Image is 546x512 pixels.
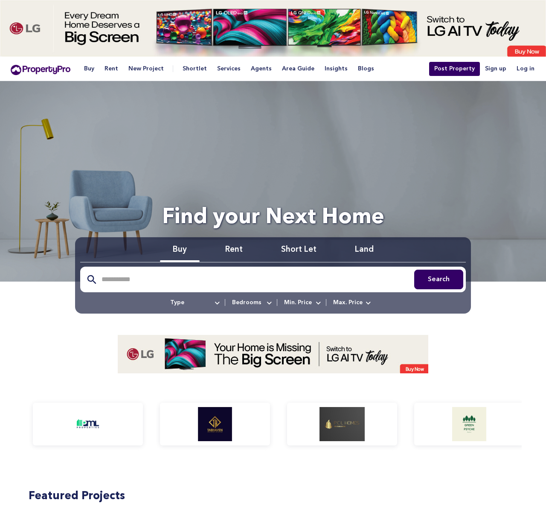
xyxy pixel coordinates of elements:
span: Min. Price [284,300,312,305]
span: Min. Price [281,297,323,308]
span: Bedrooms [229,297,274,308]
a: Log in [511,62,540,76]
img: Green Psyche [414,403,524,445]
span: Type [170,300,184,305]
a: Blogs [353,62,379,76]
a: Rent [99,62,123,76]
button: Search [414,270,463,289]
img: TAB HAVENS [160,403,270,445]
a: Insights [319,62,353,76]
button: Land [342,242,386,262]
button: Short Let [268,242,329,262]
h1: Find your Next Home [23,205,523,230]
img: Olamide Popoola [33,403,143,445]
img: PCL HOMES [287,403,397,445]
button: Rent [212,242,256,262]
span: Bedrooms [232,300,261,305]
span: Type [167,297,222,308]
a: Agents [246,62,277,76]
a: Sign up [480,62,511,76]
button: Buy [160,242,200,262]
span: Max. Price [330,297,373,308]
span: Max. Price [333,300,363,305]
img: property-pro logo [11,65,70,76]
a: New Project [123,62,169,76]
a: Post Property [429,62,480,76]
a: Area Guide [277,62,319,76]
a: Buy [79,62,99,76]
img: lg_result_page_side.jpg [118,335,428,373]
h2: Featured Projects [29,488,517,505]
a: Shortlet [177,62,212,76]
